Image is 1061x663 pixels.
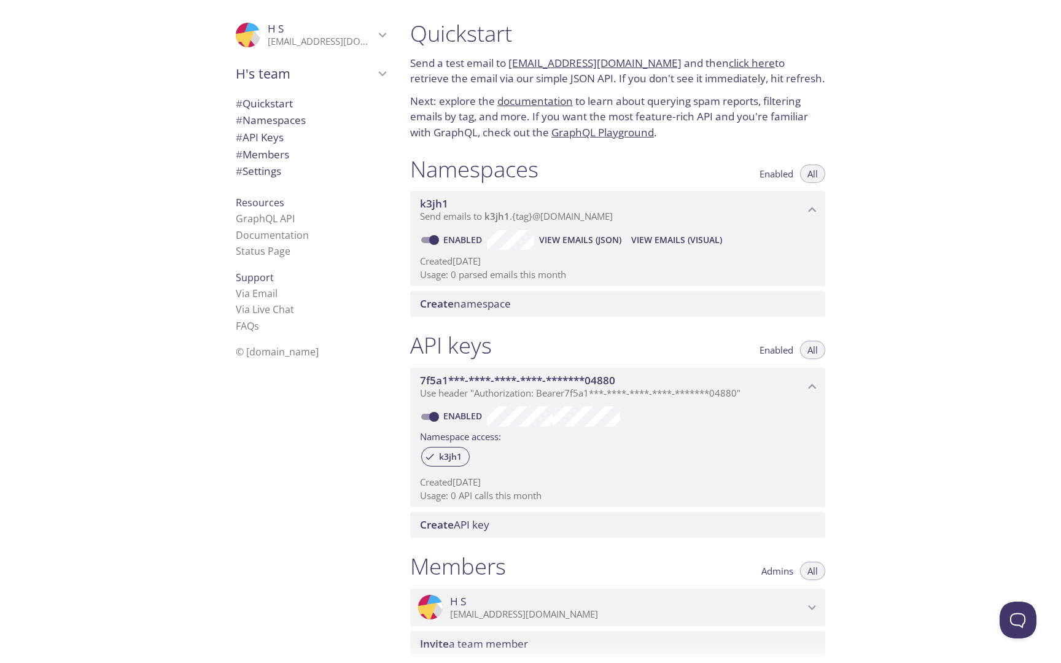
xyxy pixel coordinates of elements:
a: documentation [497,94,573,108]
p: Created [DATE] [420,255,815,268]
span: s [254,319,259,333]
div: Create namespace [410,291,825,317]
span: View Emails (JSON) [539,233,621,247]
span: H S [450,595,466,608]
p: Created [DATE] [420,476,815,489]
div: k3jh1 namespace [410,191,825,229]
div: Team Settings [226,163,395,180]
a: Via Email [236,287,278,300]
div: H S [226,15,395,55]
a: Status Page [236,244,290,258]
span: k3jh1 [420,196,448,211]
span: Quickstart [236,96,293,110]
div: Create API Key [410,512,825,538]
span: Namespaces [236,113,306,127]
h1: Members [410,552,506,580]
div: H's team [226,58,395,90]
a: GraphQL Playground [551,125,654,139]
h1: Quickstart [410,20,825,47]
div: k3jh1 [421,447,470,467]
button: Enabled [752,165,801,183]
h1: Namespaces [410,155,538,183]
span: Resources [236,196,284,209]
span: Create [420,297,454,311]
p: Next: explore the to learn about querying spam reports, filtering emails by tag, and more. If you... [410,93,825,141]
div: H S [410,589,825,627]
span: # [236,147,243,161]
button: Admins [754,562,801,580]
p: Usage: 0 API calls this month [420,489,815,502]
button: All [800,165,825,183]
span: Members [236,147,289,161]
button: All [800,562,825,580]
span: Support [236,271,274,284]
div: Namespaces [226,112,395,129]
span: Create [420,518,454,532]
a: Enabled [441,234,487,246]
iframe: Help Scout Beacon - Open [1000,602,1036,638]
span: © [DOMAIN_NAME] [236,345,319,359]
div: Invite a team member [410,631,825,657]
span: k3jh1 [484,210,510,222]
span: H's team [236,65,375,82]
div: Quickstart [226,95,395,112]
span: # [236,164,243,178]
div: Members [226,146,395,163]
button: View Emails (JSON) [534,230,626,250]
span: # [236,130,243,144]
a: Via Live Chat [236,303,294,316]
a: FAQ [236,319,259,333]
a: Enabled [441,410,487,422]
span: # [236,96,243,110]
span: namespace [420,297,511,311]
button: View Emails (Visual) [626,230,727,250]
span: API key [420,518,489,532]
span: # [236,113,243,127]
a: click here [729,56,775,70]
label: Namespace access: [420,427,501,444]
a: Documentation [236,228,309,242]
button: All [800,341,825,359]
p: Usage: 0 parsed emails this month [420,268,815,281]
p: [EMAIL_ADDRESS][DOMAIN_NAME] [450,608,804,621]
span: View Emails (Visual) [631,233,722,247]
a: GraphQL API [236,212,295,225]
span: H S [268,21,284,36]
a: [EMAIL_ADDRESS][DOMAIN_NAME] [508,56,682,70]
div: API Keys [226,129,395,146]
span: k3jh1 [432,451,469,462]
span: Settings [236,164,281,178]
span: Send emails to . {tag} @[DOMAIN_NAME] [420,210,613,222]
span: API Keys [236,130,284,144]
button: Enabled [752,341,801,359]
p: Send a test email to and then to retrieve the email via our simple JSON API. If you don't see it ... [410,55,825,87]
h1: API keys [410,331,492,359]
p: [EMAIL_ADDRESS][DOMAIN_NAME] [268,36,375,48]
